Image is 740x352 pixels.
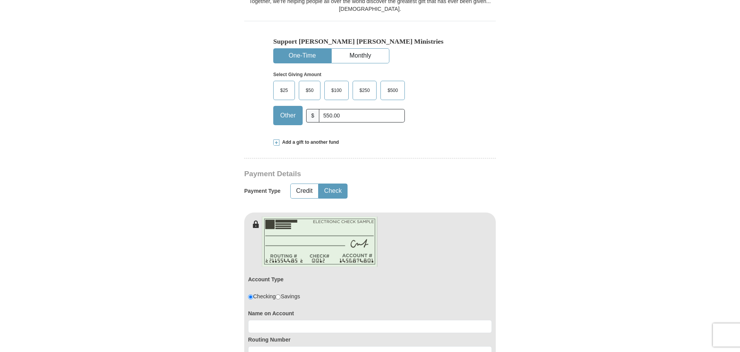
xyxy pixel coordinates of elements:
[248,275,284,283] label: Account Type
[319,184,347,198] button: Check
[302,85,317,96] span: $50
[274,49,331,63] button: One-Time
[276,85,292,96] span: $25
[273,72,321,77] strong: Select Giving Amount
[327,85,346,96] span: $100
[279,139,339,146] span: Add a gift to another fund
[291,184,318,198] button: Credit
[248,309,492,317] label: Name on Account
[273,37,467,46] h5: Support [PERSON_NAME] [PERSON_NAME] Ministries
[244,170,442,179] h3: Payment Details
[244,188,281,194] h5: Payment Type
[319,109,405,122] input: Other Amount
[262,216,378,267] img: check-en.png
[248,292,300,300] div: Checking Savings
[332,49,389,63] button: Monthly
[248,336,492,343] label: Routing Number
[276,110,300,121] span: Other
[384,85,402,96] span: $500
[306,109,319,122] span: $
[356,85,374,96] span: $250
